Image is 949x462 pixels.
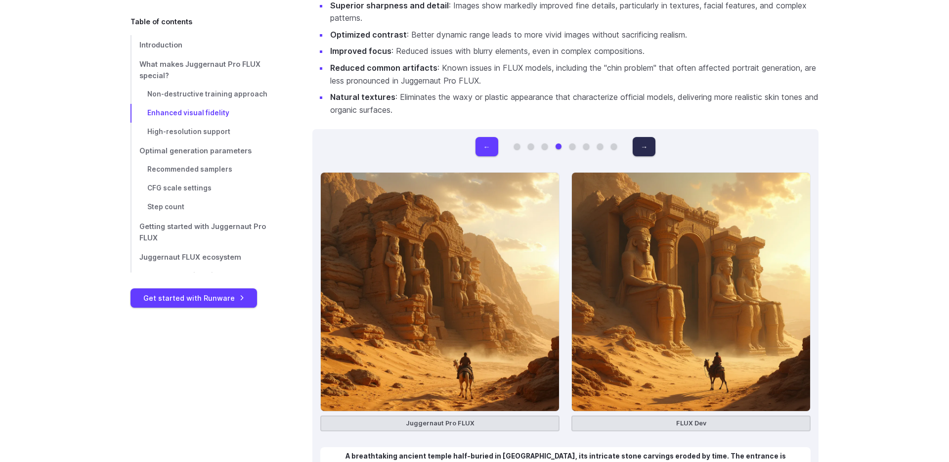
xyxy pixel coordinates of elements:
span: Non-destructive training approach [147,90,267,98]
span: CFG scale settings [147,184,212,192]
button: Go to 7 of 8 [597,143,603,149]
a: Get started with Runware [130,288,257,308]
span: Optimal generation parameters [139,146,252,155]
li: : Better dynamic range leads to more vivid images without sacrificing realism. [328,29,819,42]
span: Introduction [139,41,182,49]
strong: Improved focus [330,46,391,56]
button: Go to 5 of 8 [569,143,575,149]
button: Go to 2 of 8 [528,143,534,149]
li: : Eliminates the waxy or plastic appearance that characterize official models, delivering more re... [328,91,819,116]
img: A breathtaking ancient temple half-buried in golden dunes, its intricate stone carvings eroded by... [571,172,811,412]
a: Recommended samplers [130,160,281,179]
button: Go to 1 of 8 [514,143,520,149]
a: Getting started with Juggernaut Pro FLUX [130,217,281,247]
strong: Optimized contrast [330,30,407,40]
a: What makes Juggernaut Pro FLUX special? [130,54,281,85]
span: Step count [147,203,184,211]
a: Juggernaut Lightning FLUX [130,267,281,285]
a: Non-destructive training approach [130,85,281,104]
img: A breathtaking ancient temple half-buried in golden dunes, its intricate stone carvings eroded by... [320,172,560,412]
figcaption: Juggernaut Pro FLUX [320,416,560,431]
li: : Reduced issues with blurry elements, even in complex compositions. [328,45,819,58]
a: Optimal generation parameters [130,141,281,160]
span: Recommended samplers [147,165,232,173]
span: What makes Juggernaut Pro FLUX special? [139,60,260,80]
figcaption: FLUX Dev [571,416,811,431]
a: Introduction [130,35,281,54]
button: Go to 6 of 8 [583,143,589,149]
span: Juggernaut Lightning FLUX [147,272,241,279]
span: Getting started with Juggernaut Pro FLUX [139,222,266,242]
span: Juggernaut FLUX ecosystem [139,253,241,261]
span: High-resolution support [147,128,230,136]
a: High-resolution support [130,123,281,141]
strong: Natural textures [330,92,395,102]
a: CFG scale settings [130,179,281,198]
strong: Superior sharpness and detail [330,0,449,10]
strong: Reduced common artifacts [330,63,437,73]
a: Step count [130,198,281,217]
button: ← [475,137,498,156]
a: Enhanced visual fidelity [130,104,281,123]
span: Table of contents [130,16,192,27]
button: Go to 4 of 8 [556,143,561,149]
span: Enhanced visual fidelity [147,109,229,117]
a: Juggernaut FLUX ecosystem [130,247,281,267]
button: Go to 3 of 8 [542,143,548,149]
button: Go to 8 of 8 [611,143,617,149]
button: → [633,137,655,156]
li: : Known issues in FLUX models, including the "chin problem" that often affected portrait generati... [328,62,819,87]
